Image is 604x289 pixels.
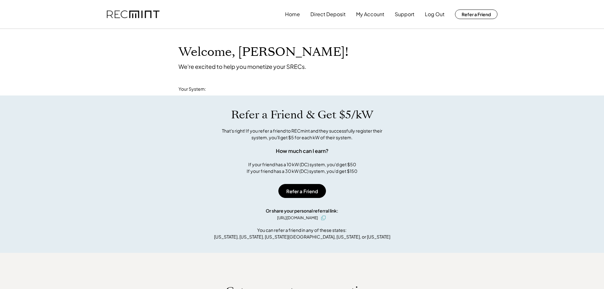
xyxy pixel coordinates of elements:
[215,128,389,141] div: That's right! If you refer a friend to RECmint and they successfully register their system, you'l...
[266,207,338,214] div: Or share your personal referral link:
[231,108,373,122] h1: Refer a Friend & Get $5/kW
[277,215,318,221] div: [URL][DOMAIN_NAME]
[285,8,300,21] button: Home
[179,63,306,70] div: We're excited to help you monetize your SRECs.
[356,8,384,21] button: My Account
[247,161,357,174] div: If your friend has a 10 kW (DC) system, you'd get $50 If your friend has a 30 kW (DC) system, you...
[214,227,390,240] div: You can refer a friend in any of these states: [US_STATE], [US_STATE], [US_STATE][GEOGRAPHIC_DATA...
[278,184,326,198] button: Refer a Friend
[320,214,327,222] button: click to copy
[395,8,414,21] button: Support
[107,10,159,18] img: recmint-logotype%403x.png
[310,8,346,21] button: Direct Deposit
[179,45,348,60] h1: Welcome, [PERSON_NAME]!
[179,86,206,92] div: Your System:
[455,10,497,19] button: Refer a Friend
[276,147,328,155] div: How much can I earn?
[425,8,445,21] button: Log Out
